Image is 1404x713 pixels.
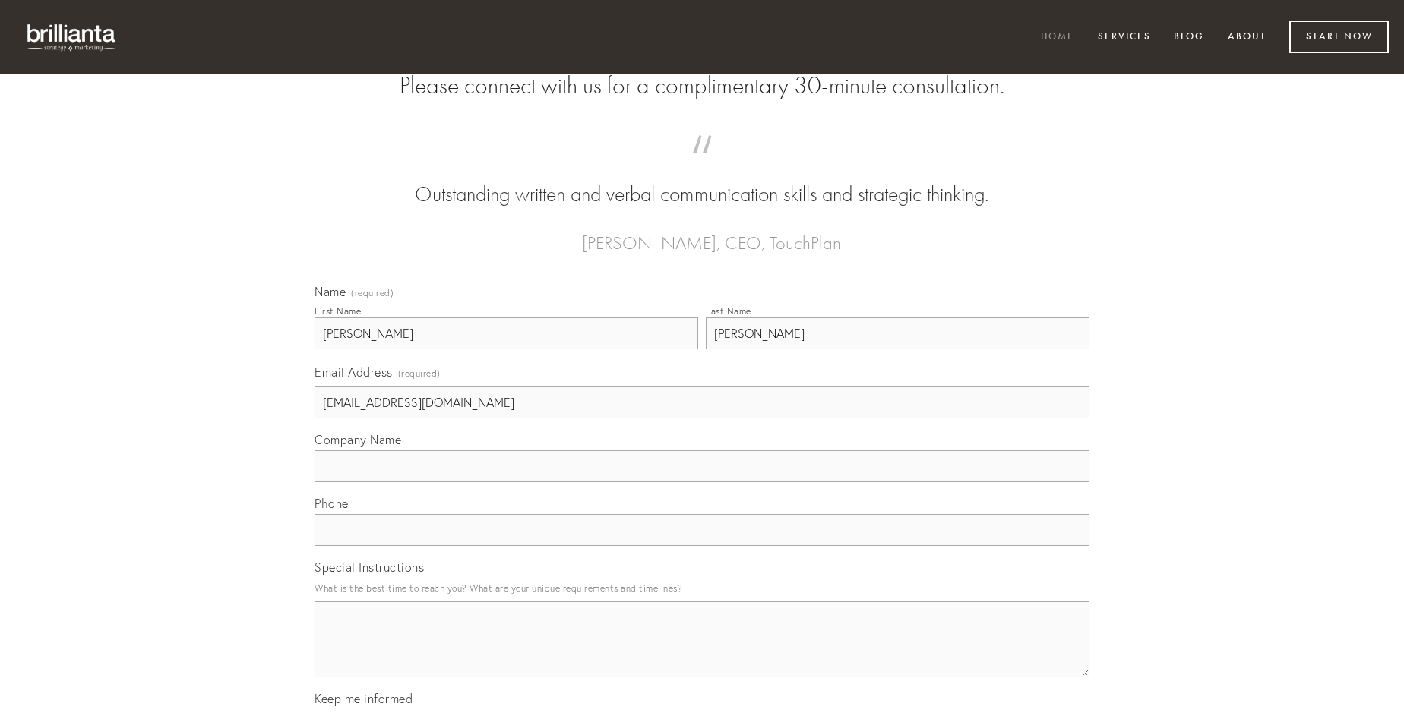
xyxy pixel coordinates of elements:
[315,496,349,511] span: Phone
[1031,25,1084,50] a: Home
[339,210,1065,258] figcaption: — [PERSON_NAME], CEO, TouchPlan
[339,150,1065,210] blockquote: Outstanding written and verbal communication skills and strategic thinking.
[315,691,413,706] span: Keep me informed
[1218,25,1276,50] a: About
[339,150,1065,180] span: “
[1088,25,1161,50] a: Services
[1164,25,1214,50] a: Blog
[315,71,1089,100] h2: Please connect with us for a complimentary 30-minute consultation.
[315,560,424,575] span: Special Instructions
[351,289,394,298] span: (required)
[706,305,751,317] div: Last Name
[315,432,401,447] span: Company Name
[315,364,393,380] span: Email Address
[398,363,441,383] span: (required)
[315,305,361,317] div: First Name
[315,578,1089,598] p: What is the best time to reach you? What are your unique requirements and timelines?
[15,15,129,59] img: brillianta - research, strategy, marketing
[315,284,346,299] span: Name
[1289,21,1389,53] a: Start Now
